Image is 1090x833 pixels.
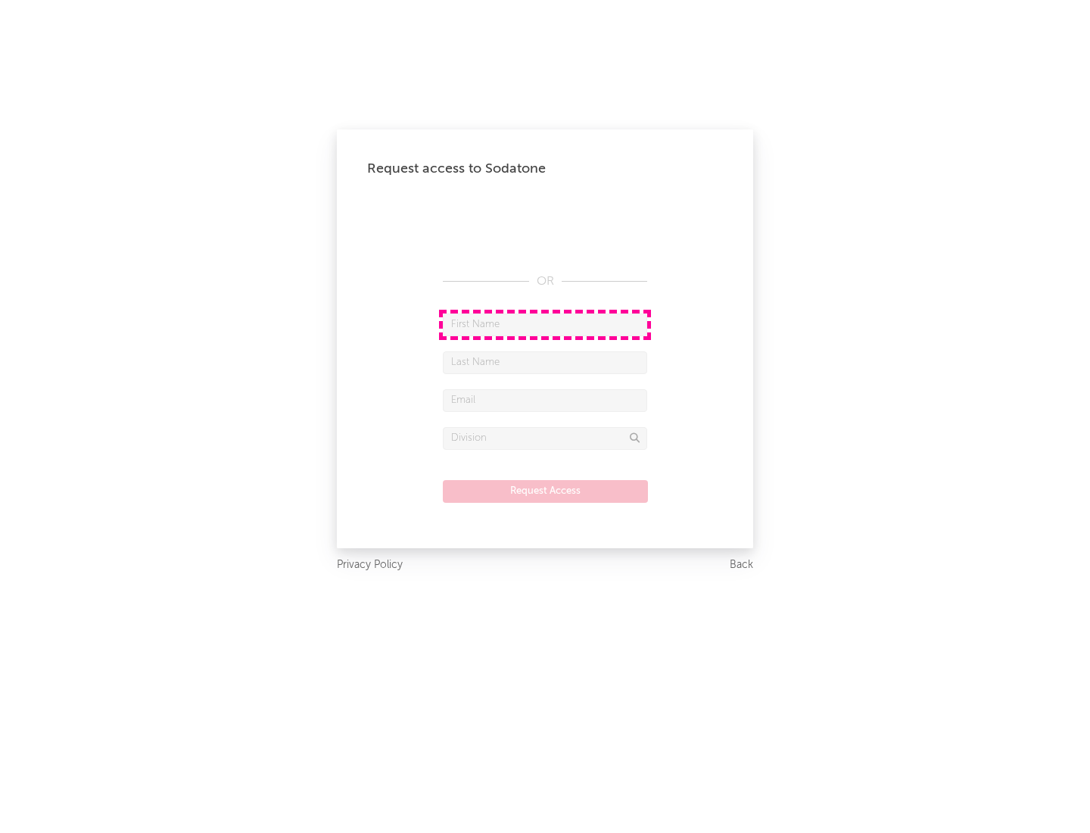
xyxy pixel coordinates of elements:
[443,480,648,503] button: Request Access
[443,389,647,412] input: Email
[443,314,647,336] input: First Name
[337,556,403,575] a: Privacy Policy
[367,160,723,178] div: Request access to Sodatone
[443,351,647,374] input: Last Name
[730,556,753,575] a: Back
[443,427,647,450] input: Division
[443,273,647,291] div: OR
